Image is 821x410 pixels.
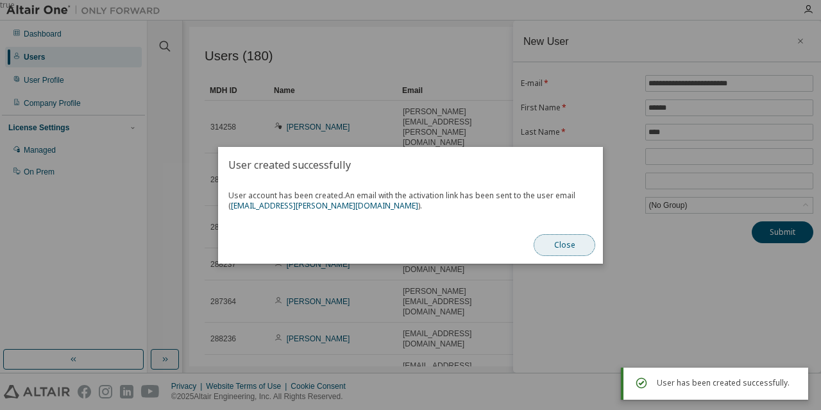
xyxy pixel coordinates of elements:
h2: User created successfully [218,147,603,183]
span: An email with the activation link has been sent to the user email ( ). [228,190,575,211]
button: Close [534,234,595,256]
div: User has been created successfully. [657,375,798,391]
a: [EMAIL_ADDRESS][PERSON_NAME][DOMAIN_NAME] [231,200,418,211]
span: User account has been created. [228,191,593,211]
